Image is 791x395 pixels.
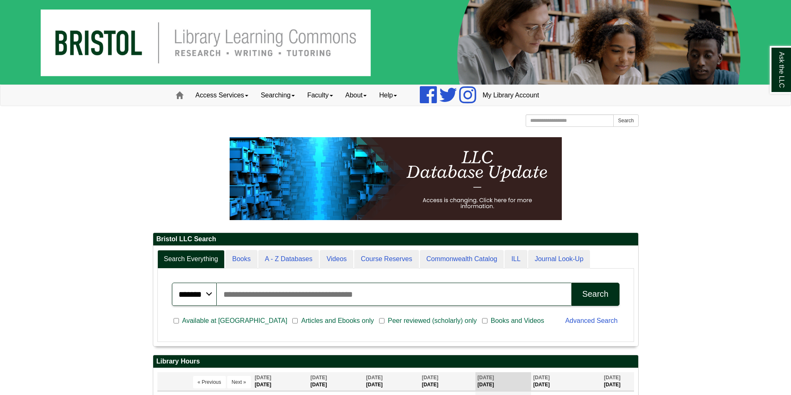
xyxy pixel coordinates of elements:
[482,317,487,325] input: Books and Videos
[478,375,494,380] span: [DATE]
[193,376,226,388] button: « Previous
[157,250,225,269] a: Search Everything
[373,85,403,106] a: Help
[189,85,255,106] a: Access Services
[602,372,634,391] th: [DATE]
[487,316,548,326] span: Books and Videos
[292,317,298,325] input: Articles and Ebooks only
[604,375,620,380] span: [DATE]
[255,375,272,380] span: [DATE]
[339,85,373,106] a: About
[504,250,527,269] a: ILL
[476,85,545,106] a: My Library Account
[255,85,301,106] a: Searching
[531,372,602,391] th: [DATE]
[227,376,251,388] button: Next »
[384,316,480,326] span: Peer reviewed (scholarly) only
[354,250,419,269] a: Course Reserves
[253,372,309,391] th: [DATE]
[571,283,619,306] button: Search
[174,317,179,325] input: Available at [GEOGRAPHIC_DATA]
[565,317,617,324] a: Advanced Search
[225,250,257,269] a: Books
[475,372,531,391] th: [DATE]
[309,372,364,391] th: [DATE]
[258,250,319,269] a: A - Z Databases
[420,250,504,269] a: Commonwealth Catalog
[420,372,475,391] th: [DATE]
[364,372,420,391] th: [DATE]
[230,137,562,220] img: HTML tutorial
[379,317,384,325] input: Peer reviewed (scholarly) only
[533,375,550,380] span: [DATE]
[179,316,291,326] span: Available at [GEOGRAPHIC_DATA]
[582,289,608,299] div: Search
[301,85,339,106] a: Faculty
[366,375,383,380] span: [DATE]
[613,114,638,127] button: Search
[422,375,438,380] span: [DATE]
[298,316,377,326] span: Articles and Ebooks only
[153,355,638,368] h2: Library Hours
[320,250,353,269] a: Videos
[528,250,590,269] a: Journal Look-Up
[153,233,638,246] h2: Bristol LLC Search
[311,375,327,380] span: [DATE]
